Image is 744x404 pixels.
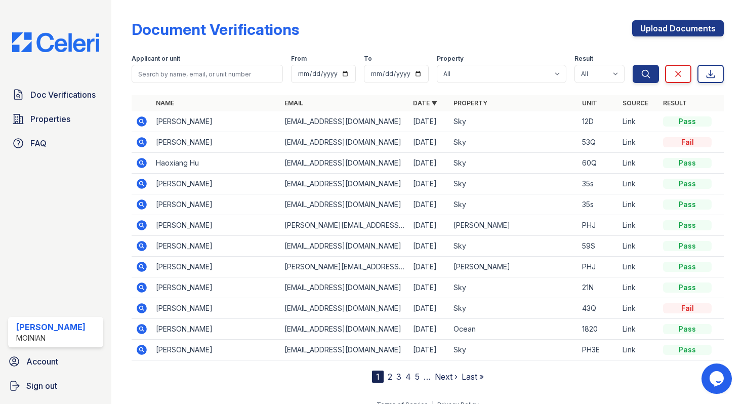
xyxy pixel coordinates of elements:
[449,236,578,257] td: Sky
[449,319,578,340] td: Ocean
[415,372,420,382] a: 5
[396,372,401,382] a: 3
[578,257,618,277] td: PHJ
[409,236,449,257] td: [DATE]
[4,376,107,396] a: Sign out
[26,355,58,368] span: Account
[449,257,578,277] td: [PERSON_NAME]
[26,380,57,392] span: Sign out
[618,153,659,174] td: Link
[16,321,86,333] div: [PERSON_NAME]
[618,298,659,319] td: Link
[449,174,578,194] td: Sky
[152,194,280,215] td: [PERSON_NAME]
[156,99,174,107] a: Name
[372,371,384,383] div: 1
[388,372,392,382] a: 2
[409,215,449,236] td: [DATE]
[618,215,659,236] td: Link
[132,20,299,38] div: Document Verifications
[152,340,280,360] td: [PERSON_NAME]
[578,111,618,132] td: 12D
[618,277,659,298] td: Link
[437,55,464,63] label: Property
[618,194,659,215] td: Link
[449,132,578,153] td: Sky
[280,194,409,215] td: [EMAIL_ADDRESS][DOMAIN_NAME]
[618,236,659,257] td: Link
[449,111,578,132] td: Sky
[449,340,578,360] td: Sky
[8,85,103,105] a: Doc Verifications
[280,132,409,153] td: [EMAIL_ADDRESS][DOMAIN_NAME]
[409,298,449,319] td: [DATE]
[663,158,712,168] div: Pass
[409,340,449,360] td: [DATE]
[409,194,449,215] td: [DATE]
[623,99,648,107] a: Source
[453,99,487,107] a: Property
[152,153,280,174] td: Haoxiang Hu
[409,111,449,132] td: [DATE]
[152,298,280,319] td: [PERSON_NAME]
[280,174,409,194] td: [EMAIL_ADDRESS][DOMAIN_NAME]
[409,132,449,153] td: [DATE]
[663,179,712,189] div: Pass
[8,133,103,153] a: FAQ
[409,277,449,298] td: [DATE]
[663,282,712,293] div: Pass
[280,277,409,298] td: [EMAIL_ADDRESS][DOMAIN_NAME]
[280,257,409,277] td: [PERSON_NAME][EMAIL_ADDRESS][DOMAIN_NAME]
[409,257,449,277] td: [DATE]
[152,215,280,236] td: [PERSON_NAME]
[618,340,659,360] td: Link
[462,372,484,382] a: Last »
[132,55,180,63] label: Applicant or unit
[280,298,409,319] td: [EMAIL_ADDRESS][DOMAIN_NAME]
[409,319,449,340] td: [DATE]
[632,20,724,36] a: Upload Documents
[449,153,578,174] td: Sky
[578,215,618,236] td: PHJ
[4,32,107,52] img: CE_Logo_Blue-a8612792a0a2168367f1c8372b55b34899dd931a85d93a1a3d3e32e68fde9ad4.png
[449,194,578,215] td: Sky
[152,174,280,194] td: [PERSON_NAME]
[405,372,411,382] a: 4
[409,174,449,194] td: [DATE]
[284,99,303,107] a: Email
[30,113,70,125] span: Properties
[574,55,593,63] label: Result
[132,65,283,83] input: Search by name, email, or unit number
[578,236,618,257] td: 59S
[663,199,712,210] div: Pass
[30,137,47,149] span: FAQ
[578,194,618,215] td: 35s
[578,174,618,194] td: 35s
[413,99,437,107] a: Date ▼
[449,298,578,319] td: Sky
[663,303,712,313] div: Fail
[152,111,280,132] td: [PERSON_NAME]
[280,111,409,132] td: [EMAIL_ADDRESS][DOMAIN_NAME]
[578,153,618,174] td: 60Q
[409,153,449,174] td: [DATE]
[701,363,734,394] iframe: chat widget
[663,241,712,251] div: Pass
[449,277,578,298] td: Sky
[663,220,712,230] div: Pass
[578,340,618,360] td: PH3E
[280,236,409,257] td: [EMAIL_ADDRESS][DOMAIN_NAME]
[16,333,86,343] div: Moinian
[152,236,280,257] td: [PERSON_NAME]
[618,319,659,340] td: Link
[663,262,712,272] div: Pass
[663,345,712,355] div: Pass
[663,116,712,127] div: Pass
[663,99,687,107] a: Result
[578,132,618,153] td: 53Q
[582,99,597,107] a: Unit
[618,111,659,132] td: Link
[663,137,712,147] div: Fail
[663,324,712,334] div: Pass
